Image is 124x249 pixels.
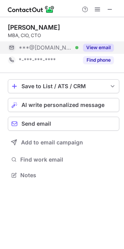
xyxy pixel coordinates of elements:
[8,135,119,149] button: Add to email campaign
[8,117,119,131] button: Send email
[8,32,119,39] div: MBA, CIO, CTO
[21,83,106,89] div: Save to List / ATS / CRM
[20,172,116,179] span: Notes
[8,23,60,31] div: [PERSON_NAME]
[20,156,116,163] span: Find work email
[21,139,83,146] span: Add to email campaign
[8,79,119,93] button: save-profile-one-click
[8,170,119,181] button: Notes
[19,44,73,51] span: ***@[DOMAIN_NAME]
[8,98,119,112] button: AI write personalized message
[21,102,105,108] span: AI write personalized message
[21,121,51,127] span: Send email
[8,154,119,165] button: Find work email
[8,5,55,14] img: ContactOut v5.3.10
[83,56,114,64] button: Reveal Button
[83,44,114,52] button: Reveal Button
